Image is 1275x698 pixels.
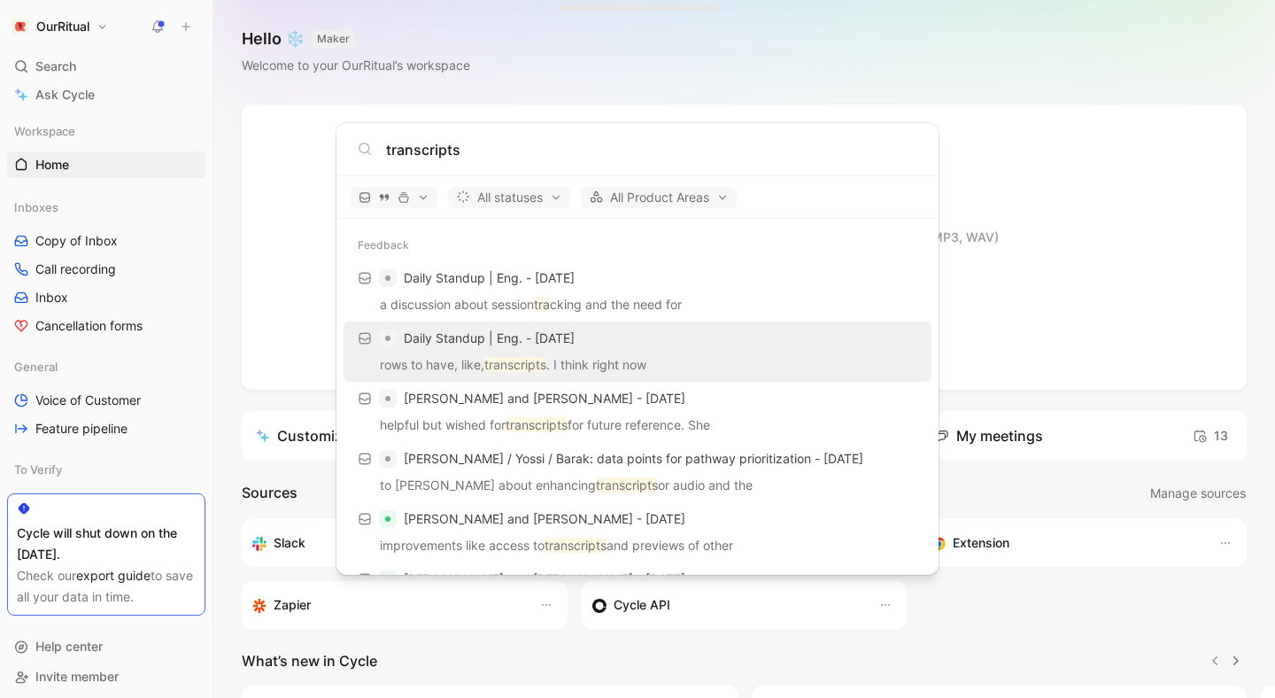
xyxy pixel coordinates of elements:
[344,382,931,442] a: [PERSON_NAME] and [PERSON_NAME] - [DATE]helpful but wished fortranscriptsfor future reference. She
[545,538,607,553] mark: transcripts
[349,354,926,381] p: rows to have, like, . I think right now
[404,270,575,285] span: Daily Standup | Eng. - [DATE]
[349,475,926,501] p: to [PERSON_NAME] about enhancing or audio and the
[344,502,931,562] a: [PERSON_NAME] and [PERSON_NAME] - [DATE]improvements like access totranscriptsand previews of other
[404,571,685,586] span: [PERSON_NAME] and [PERSON_NAME] - [DATE]
[344,562,931,623] a: [PERSON_NAME] and [PERSON_NAME] - [DATE]expert to do onlytranscriptsif that would make
[581,187,737,208] button: All Product Areas
[404,511,685,526] span: [PERSON_NAME] and [PERSON_NAME] - [DATE]
[336,229,939,261] div: Feedback
[596,477,658,492] mark: transcripts
[589,187,729,208] span: All Product Areas
[404,451,863,466] span: [PERSON_NAME] / Yossi / Barak: data points for pathway prioritization - [DATE]
[386,139,917,160] input: Type a command or search anything
[506,417,568,432] mark: transcripts
[349,415,926,441] p: helpful but wished for for future reference. She
[448,187,570,208] button: All statuses
[456,187,562,208] span: All statuses
[404,330,575,345] span: Daily Standup | Eng. - [DATE]
[344,442,931,502] a: [PERSON_NAME] / Yossi / Barak: data points for pathway prioritization - [DATE]to [PERSON_NAME] ab...
[484,357,546,372] mark: transcripts
[349,535,926,562] p: improvements like access to and previews of other
[349,294,926,321] p: a discussion about session cking and the need for
[344,322,931,382] a: Daily Standup | Eng. - [DATE]rows to have, like,transcripts. I think right now
[404,391,685,406] span: [PERSON_NAME] and [PERSON_NAME] - [DATE]
[534,297,550,312] mark: tra
[344,261,931,322] a: Daily Standup | Eng. - [DATE]a discussion about sessiontracking and the need for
